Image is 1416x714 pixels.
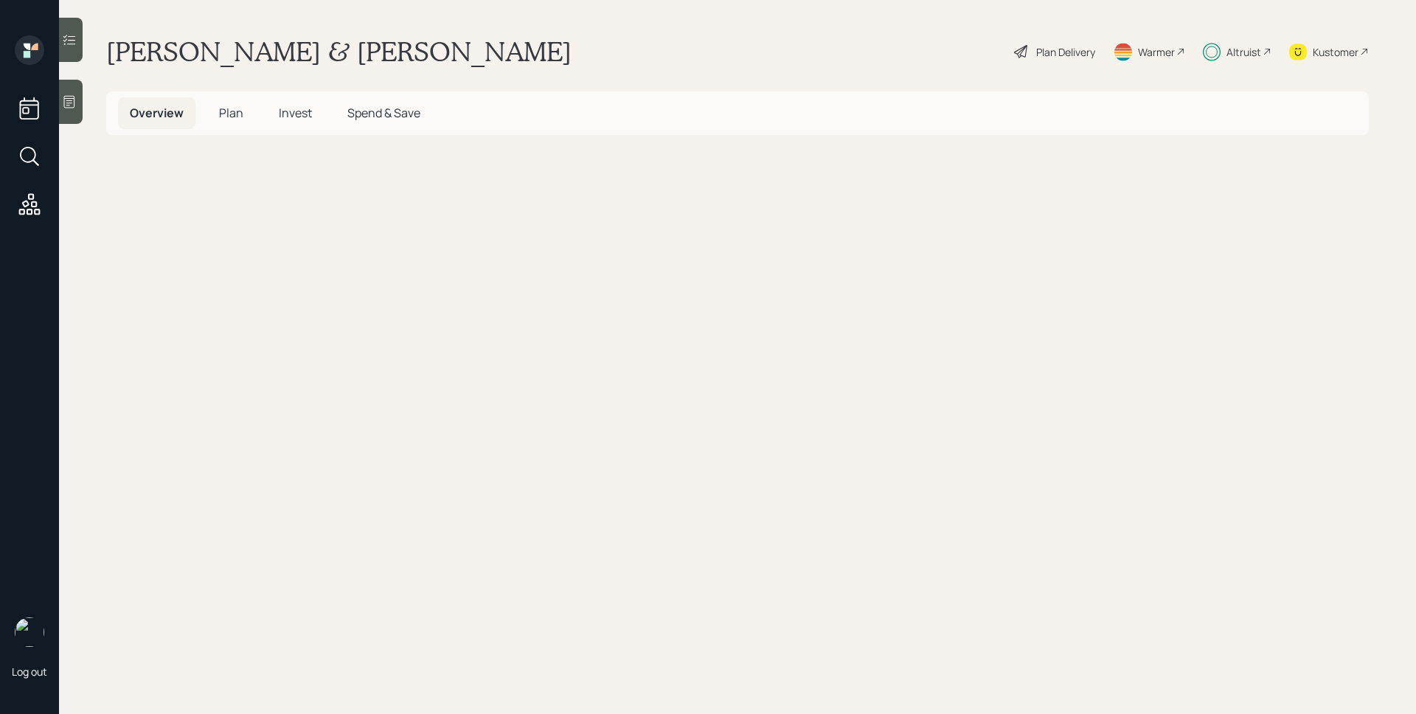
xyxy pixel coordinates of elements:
[219,105,243,121] span: Plan
[106,35,572,68] h1: [PERSON_NAME] & [PERSON_NAME]
[1036,44,1095,60] div: Plan Delivery
[12,665,47,679] div: Log out
[130,105,184,121] span: Overview
[15,617,44,647] img: james-distasi-headshot.png
[1138,44,1175,60] div: Warmer
[1313,44,1358,60] div: Kustomer
[279,105,312,121] span: Invest
[347,105,420,121] span: Spend & Save
[1226,44,1261,60] div: Altruist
